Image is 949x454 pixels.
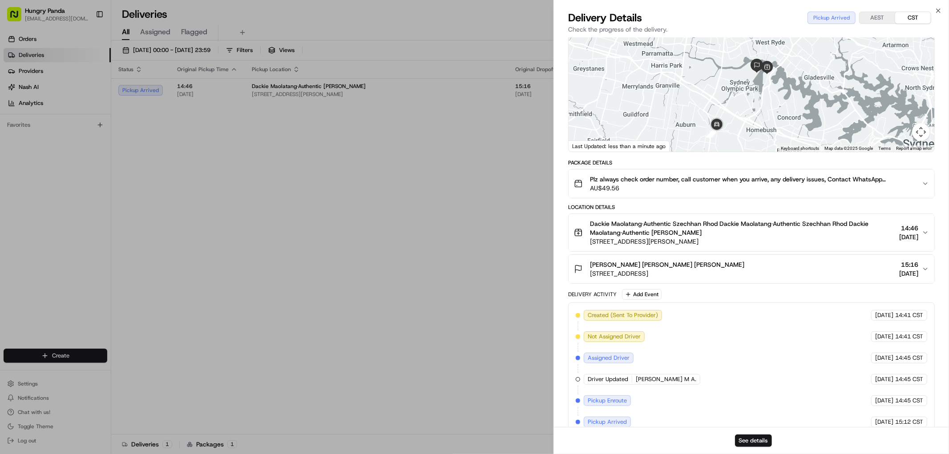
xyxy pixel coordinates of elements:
[569,169,934,198] button: Plz always check order number, call customer when you arrive, any delivery issues, Contact WhatsA...
[875,397,893,405] span: [DATE]
[707,125,717,135] div: 3
[588,375,628,383] span: Driver Updated
[40,85,146,94] div: Start new chat
[75,200,82,207] div: 💻
[636,375,696,383] span: [PERSON_NAME] M A.
[74,162,77,169] span: •
[895,375,923,383] span: 14:45 CST
[89,221,108,227] span: Pylon
[878,146,891,151] a: Terms
[72,195,146,211] a: 💻API Documentation
[40,94,122,101] div: We're available if you need us!
[875,375,893,383] span: [DATE]
[571,140,600,152] a: Open this area in Google Maps (opens a new window)
[899,224,918,233] span: 14:46
[860,12,895,24] button: AEST
[568,11,642,25] span: Delivery Details
[29,138,32,145] span: •
[590,184,915,193] span: AU$49.56
[590,269,744,278] span: [STREET_ADDRESS]
[895,311,923,319] span: 14:41 CST
[735,434,772,447] button: See details
[707,128,716,138] div: 6
[706,128,716,137] div: 5
[568,159,935,166] div: Package Details
[9,9,27,27] img: Nash
[9,200,16,207] div: 📗
[781,145,819,152] button: Keyboard shortcuts
[34,138,55,145] span: 8月15日
[895,418,923,426] span: 15:12 CST
[899,260,918,269] span: 15:16
[588,311,658,319] span: Created (Sent To Provider)
[9,116,57,123] div: Past conversations
[18,199,68,208] span: Knowledge Base
[875,333,893,341] span: [DATE]
[588,397,627,405] span: Pickup Enroute
[84,199,143,208] span: API Documentation
[28,162,72,169] span: [PERSON_NAME]
[875,311,893,319] span: [DATE]
[569,141,670,152] div: Last Updated: less than a minute ago
[895,12,931,24] button: CST
[899,269,918,278] span: [DATE]
[23,57,147,67] input: Clear
[590,175,915,184] span: Plz always check order number, call customer when you arrive, any delivery issues, Contact WhatsA...
[588,333,641,341] span: Not Assigned Driver
[622,289,662,300] button: Add Event
[9,153,23,168] img: Asif Zaman Khan
[896,146,932,151] a: Report a map error
[569,214,934,251] button: Dackie Maolatang·Authentic Szechhan Rhod Dackie Maolatang·Authentic Szechhan Rhod Dackie Maolatan...
[875,354,893,362] span: [DATE]
[568,25,935,34] p: Check the progress of the delivery.
[151,88,162,98] button: Start new chat
[138,114,162,125] button: See all
[569,255,934,283] button: [PERSON_NAME] [PERSON_NAME] [PERSON_NAME][STREET_ADDRESS]15:16[DATE]
[9,85,25,101] img: 1736555255976-a54dd68f-1ca7-489b-9aae-adbdc363a1c4
[590,260,744,269] span: [PERSON_NAME] [PERSON_NAME] [PERSON_NAME]
[895,333,923,341] span: 14:41 CST
[824,146,873,151] span: Map data ©2025 Google
[875,418,893,426] span: [DATE]
[588,354,630,362] span: Assigned Driver
[912,123,930,141] button: Map camera controls
[79,162,96,169] span: 8月7日
[588,418,627,426] span: Pickup Arrived
[571,140,600,152] img: Google
[899,233,918,241] span: [DATE]
[895,397,923,405] span: 14:45 CST
[9,36,162,50] p: Welcome 👋
[5,195,72,211] a: 📗Knowledge Base
[19,85,35,101] img: 1727276513143-84d647e1-66c0-4f92-a045-3c9f9f5dfd92
[63,220,108,227] a: Powered byPylon
[590,219,896,237] span: Dackie Maolatang·Authentic Szechhan Rhod Dackie Maolatang·Authentic Szechhan Rhod Dackie Maolatan...
[568,204,935,211] div: Location Details
[706,125,716,135] div: 2
[895,354,923,362] span: 14:45 CST
[568,291,617,298] div: Delivery Activity
[18,162,25,169] img: 1736555255976-a54dd68f-1ca7-489b-9aae-adbdc363a1c4
[590,237,896,246] span: [STREET_ADDRESS][PERSON_NAME]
